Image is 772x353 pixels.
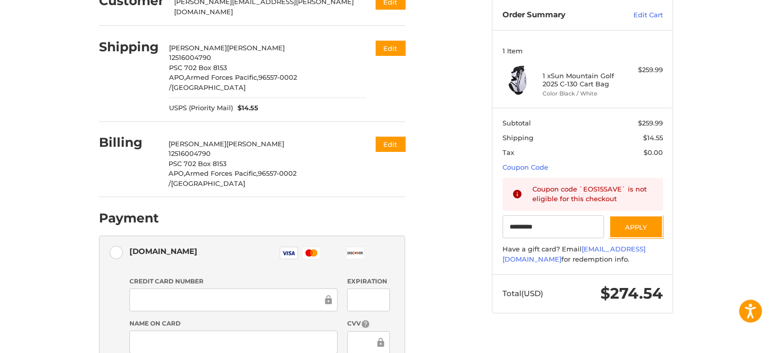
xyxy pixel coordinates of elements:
span: Subtotal [502,119,531,127]
span: 12516004790 [169,53,211,61]
h4: 1 x Sun Mountain Golf 2025 C-130 Cart Bag [543,72,620,88]
span: $14.55 [233,103,259,113]
span: [GEOGRAPHIC_DATA] [172,83,246,91]
div: [DOMAIN_NAME] [129,243,197,260]
label: CVV [347,319,389,329]
span: [GEOGRAPHIC_DATA] [171,179,245,187]
span: 12516004790 [169,149,211,157]
button: Edit [376,137,405,151]
input: Gift Certificate or Coupon Code [502,215,605,238]
span: Armed Forces Pacific, [185,169,258,177]
span: 96557-0002 / [169,73,297,91]
a: Coupon Code [502,163,548,171]
span: Armed Forces Pacific, [186,73,258,81]
span: Tax [502,148,514,156]
li: Color Black / White [543,89,620,98]
span: [PERSON_NAME] [226,140,284,148]
h2: Billing [99,135,158,150]
button: Apply [609,215,663,238]
span: $14.55 [643,134,663,142]
span: $259.99 [638,119,663,127]
div: Coupon code `EOS15SAVE` is not eligible for this checkout [532,184,653,204]
a: [EMAIL_ADDRESS][DOMAIN_NAME] [502,245,646,263]
span: APO, [169,73,186,81]
a: Edit Cart [612,10,663,20]
div: Have a gift card? Email for redemption info. [502,244,663,264]
button: Edit [376,41,405,55]
label: Name on Card [129,319,338,328]
span: Shipping [502,134,533,142]
span: [PERSON_NAME] [169,140,226,148]
span: APO, [169,169,185,177]
h3: Order Summary [502,10,612,20]
label: Credit Card Number [129,277,338,286]
span: USPS (Priority Mail) [169,103,233,113]
span: Total (USD) [502,288,543,298]
span: 96557-0002 / [169,169,296,187]
h2: Payment [99,210,159,226]
h2: Shipping [99,39,159,55]
span: $274.54 [600,284,663,303]
div: $259.99 [623,65,663,75]
span: PSC 702 Box 8153 [169,159,226,168]
h3: 1 Item [502,47,663,55]
span: PSC 702 Box 8153 [169,63,227,72]
span: $0.00 [644,148,663,156]
label: Expiration [347,277,389,286]
span: [PERSON_NAME] [227,44,285,52]
span: [PERSON_NAME] [169,44,227,52]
